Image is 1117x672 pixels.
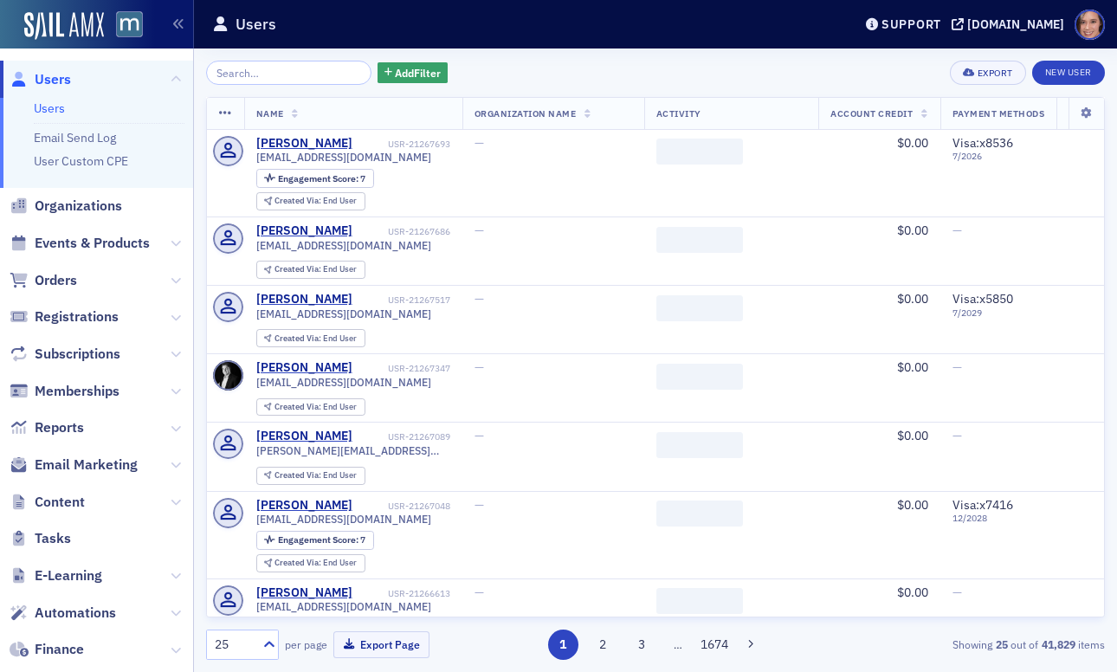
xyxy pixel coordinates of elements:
a: Reports [10,418,84,437]
a: Tasks [10,529,71,548]
span: Reports [35,418,84,437]
div: USR-21267347 [355,363,450,374]
span: [EMAIL_ADDRESS][DOMAIN_NAME] [256,307,431,320]
span: Visa : x5850 [952,291,1013,307]
span: Content [35,493,85,512]
button: 1674 [700,630,730,660]
div: Created Via: End User [256,192,365,210]
a: [PERSON_NAME] [256,292,352,307]
span: — [475,291,484,307]
span: Created Via : [274,469,323,481]
span: Payment Methods [952,107,1045,120]
div: Created Via: End User [256,467,365,485]
span: Created Via : [274,333,323,344]
div: Engagement Score: 7 [256,531,374,550]
img: SailAMX [24,12,104,40]
a: Registrations [10,307,119,326]
div: [PERSON_NAME] [256,223,352,239]
span: Visa : x8536 [952,135,1013,151]
a: Finance [10,640,84,659]
input: Search… [206,61,371,85]
a: Automations [10,604,116,623]
span: $0.00 [897,223,928,238]
div: Support [881,16,941,32]
div: USR-21267686 [355,226,450,237]
div: USR-21267089 [355,431,450,443]
button: Export Page [333,631,429,658]
span: [EMAIL_ADDRESS][DOMAIN_NAME] [256,376,431,389]
span: Created Via : [274,557,323,568]
span: … [666,636,690,652]
img: SailAMX [116,11,143,38]
a: View Homepage [104,11,143,41]
span: 7 / 2026 [952,151,1045,162]
span: [PERSON_NAME][EMAIL_ADDRESS][PERSON_NAME][DOMAIN_NAME] [256,444,450,457]
button: Export [950,61,1025,85]
a: [PERSON_NAME] [256,136,352,152]
div: Export [978,68,1013,78]
span: Created Via : [274,401,323,412]
label: per page [285,636,327,652]
a: [PERSON_NAME] [256,585,352,601]
span: Events & Products [35,234,150,253]
div: 25 [215,636,253,654]
span: Orders [35,271,77,290]
button: AddFilter [378,62,449,84]
div: USR-21267517 [355,294,450,306]
div: Showing out of items [817,636,1105,652]
strong: 25 [992,636,1010,652]
span: 7 / 2029 [952,307,1045,319]
div: End User [274,334,357,344]
span: ‌ [656,588,743,614]
span: Account Credit [830,107,913,120]
span: Users [35,70,71,89]
button: 2 [587,630,617,660]
span: Finance [35,640,84,659]
button: [DOMAIN_NAME] [952,18,1070,30]
span: Organizations [35,197,122,216]
a: E-Learning [10,566,102,585]
a: Users [34,100,65,116]
span: $0.00 [897,291,928,307]
span: Created Via : [274,263,323,275]
a: Email Send Log [34,130,116,145]
span: Engagement Score : [278,172,360,184]
a: Email Marketing [10,456,138,475]
div: 7 [278,535,365,545]
div: Created Via: End User [256,554,365,572]
span: Email Marketing [35,456,138,475]
a: Memberships [10,382,119,401]
strong: 41,829 [1038,636,1078,652]
span: Visa : x7416 [952,497,1013,513]
button: 1 [548,630,578,660]
span: — [475,359,484,375]
span: [EMAIL_ADDRESS][DOMAIN_NAME] [256,600,431,613]
span: Name [256,107,284,120]
span: ‌ [656,227,743,253]
span: Subscriptions [35,345,120,364]
span: — [952,428,962,443]
a: Orders [10,271,77,290]
a: Events & Products [10,234,150,253]
div: Engagement Score: 7 [256,169,374,188]
a: Subscriptions [10,345,120,364]
span: $0.00 [897,135,928,151]
span: — [952,585,962,600]
a: New User [1032,61,1105,85]
span: — [952,359,962,375]
span: ‌ [656,139,743,165]
div: USR-21267693 [355,139,450,150]
span: ‌ [656,501,743,527]
span: [EMAIL_ADDRESS][DOMAIN_NAME] [256,239,431,252]
span: Automations [35,604,116,623]
span: Profile [1075,10,1105,40]
button: 3 [627,630,657,660]
a: [PERSON_NAME] [256,360,352,376]
a: [PERSON_NAME] [256,498,352,514]
span: Activity [656,107,701,120]
span: — [475,428,484,443]
span: — [475,223,484,238]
